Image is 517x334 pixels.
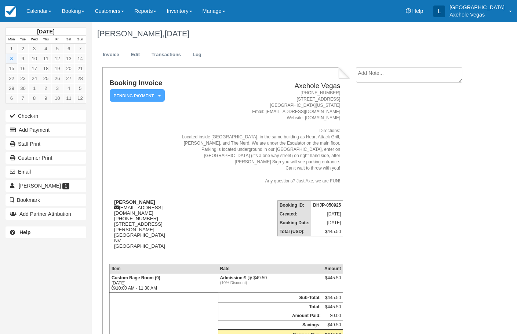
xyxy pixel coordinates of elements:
a: 25 [40,73,51,83]
a: Edit [125,48,145,62]
span: [PERSON_NAME] [19,183,61,189]
i: Help [406,8,411,14]
a: 4 [63,83,74,93]
a: 9 [40,93,51,103]
a: Pending Payment [109,89,162,102]
em: (10% Discount) [220,280,321,285]
td: [DATE] [311,218,343,227]
a: 17 [29,63,40,73]
a: 23 [17,73,29,83]
th: Savings: [218,320,323,330]
a: 3 [29,44,40,54]
a: 5 [74,83,86,93]
a: 10 [52,93,63,103]
td: $445.50 [323,302,343,312]
a: 24 [29,73,40,83]
a: 12 [52,54,63,63]
th: Tue [17,36,29,44]
a: 3 [52,83,63,93]
a: 15 [6,63,17,73]
a: 9 [17,54,29,63]
th: Fri [52,36,63,44]
strong: Admission [220,275,244,280]
a: 1 [29,83,40,93]
a: 7 [17,93,29,103]
a: 18 [40,63,51,73]
button: Email [6,166,86,178]
a: Staff Print [6,138,86,150]
span: Help [412,8,423,14]
a: [PERSON_NAME] 1 [6,180,86,192]
div: L [433,6,445,17]
a: 4 [40,44,51,54]
th: Sub-Total: [218,293,323,302]
a: 21 [74,63,86,73]
th: Created: [277,210,311,218]
th: Sun [74,36,86,44]
a: 28 [74,73,86,83]
a: 19 [52,63,63,73]
th: Amount Paid: [218,311,323,320]
button: Add Partner Attribution [6,208,86,220]
a: 2 [40,83,51,93]
td: [DATE] 10:00 AM - 11:30 AM [109,273,218,293]
a: 6 [63,44,74,54]
h1: Booking Invoice [109,79,174,87]
td: 9 @ $49.50 [218,273,323,293]
a: 11 [63,93,74,103]
span: [DATE] [164,29,189,38]
a: 12 [74,93,86,103]
a: 8 [6,54,17,63]
button: Bookmark [6,194,86,206]
td: $49.50 [323,320,343,330]
strong: DHJP-050925 [313,203,341,208]
em: Pending Payment [110,89,165,102]
strong: Custom Rage Room (9) [112,275,160,280]
th: Item [109,264,218,273]
b: Help [19,229,30,235]
strong: [DATE] [37,29,54,35]
th: Booking Date: [277,218,311,227]
button: Check-in [6,110,86,122]
a: Customer Print [6,152,86,164]
a: 1 [6,44,17,54]
a: 30 [17,83,29,93]
td: $445.50 [323,293,343,302]
button: Add Payment [6,124,86,136]
th: Wed [29,36,40,44]
span: 1 [62,183,69,189]
a: 5 [52,44,63,54]
th: Total: [218,302,323,312]
th: Amount [323,264,343,273]
a: Invoice [97,48,125,62]
a: 10 [29,54,40,63]
th: Mon [6,36,17,44]
div: $445.50 [324,275,341,286]
a: 7 [74,44,86,54]
a: 6 [6,93,17,103]
p: [GEOGRAPHIC_DATA] [449,4,505,11]
a: 8 [29,93,40,103]
a: 13 [63,54,74,63]
a: 14 [74,54,86,63]
th: Rate [218,264,323,273]
th: Total (USD): [277,227,311,236]
th: Booking ID: [277,200,311,210]
a: 27 [63,73,74,83]
th: Thu [40,36,51,44]
div: [EMAIL_ADDRESS][DOMAIN_NAME] [PHONE_NUMBER] [STREET_ADDRESS][PERSON_NAME] [GEOGRAPHIC_DATA] NV [G... [109,199,174,258]
a: 20 [63,63,74,73]
a: 22 [6,73,17,83]
a: 16 [17,63,29,73]
h1: [PERSON_NAME], [97,29,474,38]
strong: [PERSON_NAME] [114,199,155,205]
th: Sat [63,36,74,44]
p: Axehole Vegas [449,11,505,18]
td: [DATE] [311,210,343,218]
a: 29 [6,83,17,93]
a: 2 [17,44,29,54]
td: $0.00 [323,311,343,320]
a: Transactions [146,48,186,62]
a: Help [6,226,86,238]
a: Log [187,48,207,62]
